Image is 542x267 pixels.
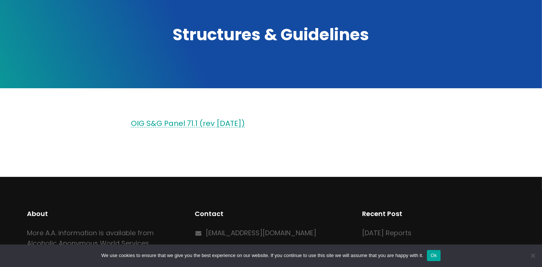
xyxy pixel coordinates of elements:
[362,209,515,219] h2: Recent Post
[13,24,529,46] h1: Structures & Guidelines
[206,244,263,253] a: [PHONE_NUMBER]
[195,209,347,219] h2: Contact
[529,252,536,259] span: No
[362,228,411,237] a: [DATE] Reports
[101,252,423,259] span: We use cookies to ensure that we give you the best experience on our website. If you continue to ...
[131,118,245,129] a: OIG S&G Panel 71.1 (rev [DATE])
[206,228,316,237] a: [EMAIL_ADDRESS][DOMAIN_NAME]
[427,250,441,261] button: Ok
[362,244,411,253] a: [DATE] Reports
[27,209,180,219] h2: About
